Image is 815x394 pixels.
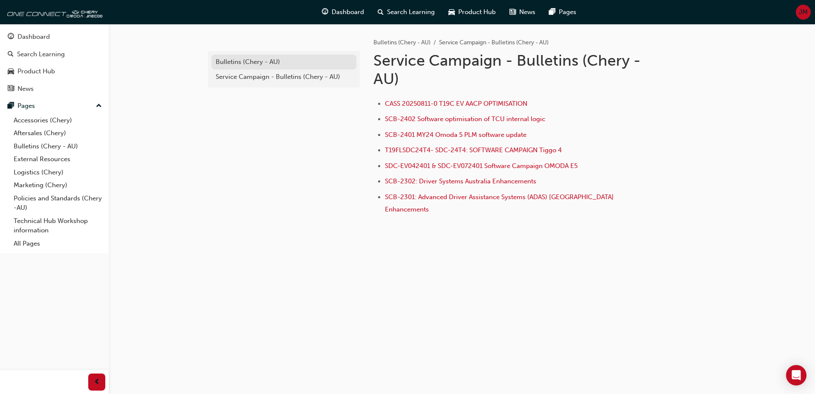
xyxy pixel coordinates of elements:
[17,84,34,94] div: News
[439,38,549,48] li: Service Campaign - Bulletins (Chery - AU)
[17,67,55,76] div: Product Hub
[448,7,455,17] span: car-icon
[216,72,352,82] div: Service Campaign - Bulletins (Chery - AU)
[10,140,105,153] a: Bulletins (Chery - AU)
[373,39,431,46] a: Bulletins (Chery - AU)
[3,98,105,114] button: Pages
[211,70,356,84] a: Service Campaign - Bulletins (Chery - AU)
[3,46,105,62] a: Search Learning
[373,51,653,88] h1: Service Campaign - Bulletins (Chery - AU)
[10,214,105,237] a: Technical Hub Workshop information
[10,237,105,250] a: All Pages
[96,101,102,112] span: up-icon
[385,177,536,185] a: SCB-2302: Driver Systems Australia Enhancements
[387,7,435,17] span: Search Learning
[3,29,105,45] a: Dashboard
[3,27,105,98] button: DashboardSearch LearningProduct HubNews
[385,193,616,213] a: SCB-2301: Advanced Driver Assistance Systems (ADAS) [GEOGRAPHIC_DATA] Enhancements
[549,7,555,17] span: pages-icon
[216,57,352,67] div: Bulletins (Chery - AU)
[3,64,105,79] a: Product Hub
[211,55,356,70] a: Bulletins (Chery - AU)
[378,7,384,17] span: search-icon
[371,3,442,21] a: search-iconSearch Learning
[94,377,100,388] span: prev-icon
[10,166,105,179] a: Logistics (Chery)
[4,3,102,20] img: oneconnect
[385,131,526,139] a: SCB-2401 MY24 Omoda 5 PLM software update
[10,114,105,127] a: Accessories (Chery)
[8,68,14,75] span: car-icon
[8,51,14,58] span: search-icon
[509,7,516,17] span: news-icon
[786,365,806,385] div: Open Intercom Messenger
[542,3,583,21] a: pages-iconPages
[17,49,65,59] div: Search Learning
[385,162,578,170] a: SDC-EV042401 & SDC-EV072401 Software Campaign OMODA E5
[10,153,105,166] a: External Resources
[8,85,14,93] span: news-icon
[10,127,105,140] a: Aftersales (Chery)
[458,7,496,17] span: Product Hub
[332,7,364,17] span: Dashboard
[796,5,811,20] button: JM
[322,7,328,17] span: guage-icon
[385,115,545,123] a: SCB-2402 Software optimisation of TCU internal logic
[8,33,14,41] span: guage-icon
[559,7,576,17] span: Pages
[8,102,14,110] span: pages-icon
[10,179,105,192] a: Marketing (Chery)
[519,7,535,17] span: News
[17,32,50,42] div: Dashboard
[503,3,542,21] a: news-iconNews
[385,146,562,154] a: T19FLSDC24T4- SDC-24T4: SOFTWARE CAMPAIGN Tiggo 4
[3,81,105,97] a: News
[799,7,808,17] span: JM
[17,101,35,111] div: Pages
[315,3,371,21] a: guage-iconDashboard
[10,192,105,214] a: Policies and Standards (Chery -AU)
[442,3,503,21] a: car-iconProduct Hub
[385,100,527,107] a: CASS 20250811-0 T19C EV AACP OPTIMISATION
